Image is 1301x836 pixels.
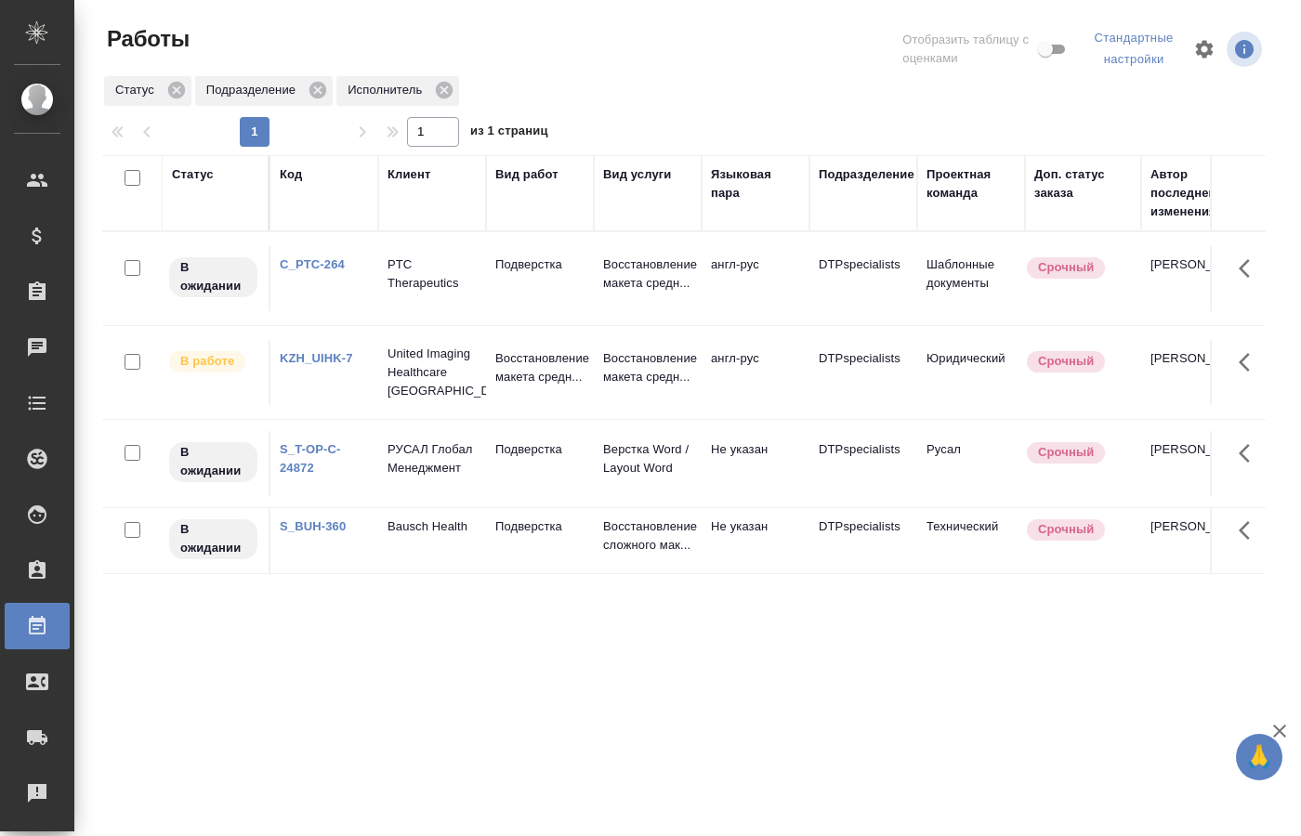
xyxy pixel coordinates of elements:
[917,340,1025,405] td: Юридический
[1236,734,1282,780] button: 🙏
[603,349,692,386] p: Восстановление макета средн...
[388,255,477,293] p: PTC Therapeutics
[603,255,692,293] p: Восстановление макета средн...
[470,120,548,147] span: из 1 страниц
[206,81,302,99] p: Подразделение
[902,31,1034,68] span: Отобразить таблицу с оценками
[1085,24,1182,74] div: split button
[388,345,477,400] p: United Imaging Healthcare [GEOGRAPHIC_DATA]
[819,165,914,184] div: Подразделение
[1243,738,1275,777] span: 🙏
[167,440,259,484] div: Исполнитель назначен, приступать к работе пока рано
[495,517,585,536] p: Подверстка
[1038,258,1094,277] p: Срочный
[603,440,692,477] p: Верстка Word / Layout Word
[702,431,809,496] td: Не указан
[336,76,459,106] div: Исполнитель
[388,440,477,477] p: РУСАЛ Глобал Менеджмент
[115,81,161,99] p: Статус
[180,520,246,557] p: В ожидании
[167,349,259,374] div: Исполнитель выполняет работу
[702,508,809,573] td: Не указан
[1038,352,1094,371] p: Срочный
[1141,431,1249,496] td: [PERSON_NAME]
[809,431,917,496] td: DTPspecialists
[1228,246,1272,291] button: Здесь прячутся важные кнопки
[172,165,214,184] div: Статус
[711,165,800,202] div: Языковая пара
[809,340,917,405] td: DTPspecialists
[702,340,809,405] td: англ-рус
[195,76,333,106] div: Подразделение
[1228,508,1272,553] button: Здесь прячутся важные кнопки
[180,443,246,480] p: В ожидании
[495,349,585,386] p: Восстановление макета средн...
[603,165,672,184] div: Вид услуги
[603,517,692,555] p: Восстановление сложного мак...
[495,255,585,274] p: Подверстка
[280,165,302,184] div: Код
[1034,165,1132,202] div: Доп. статус заказа
[1227,32,1266,67] span: Посмотреть информацию
[1141,508,1249,573] td: [PERSON_NAME]
[1150,165,1240,221] div: Автор последнего изменения
[1228,340,1272,385] button: Здесь прячутся важные кнопки
[809,246,917,311] td: DTPspecialists
[388,517,477,536] p: Bausch Health
[926,165,1016,202] div: Проектная команда
[917,246,1025,311] td: Шаблонные документы
[104,76,191,106] div: Статус
[388,165,430,184] div: Клиент
[1141,340,1249,405] td: [PERSON_NAME]
[348,81,428,99] p: Исполнитель
[495,165,559,184] div: Вид работ
[917,431,1025,496] td: Русал
[180,258,246,295] p: В ожидании
[809,508,917,573] td: DTPspecialists
[495,440,585,459] p: Подверстка
[1228,431,1272,476] button: Здесь прячутся важные кнопки
[702,246,809,311] td: англ-рус
[280,442,341,475] a: S_T-OP-C-24872
[180,352,234,371] p: В работе
[280,519,346,533] a: S_BUH-360
[280,257,345,271] a: C_PTC-264
[1141,246,1249,311] td: [PERSON_NAME]
[1038,520,1094,539] p: Срочный
[917,508,1025,573] td: Технический
[1038,443,1094,462] p: Срочный
[102,24,190,54] span: Работы
[1182,27,1227,72] span: Настроить таблицу
[167,255,259,299] div: Исполнитель назначен, приступать к работе пока рано
[280,351,353,365] a: KZH_UIHK-7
